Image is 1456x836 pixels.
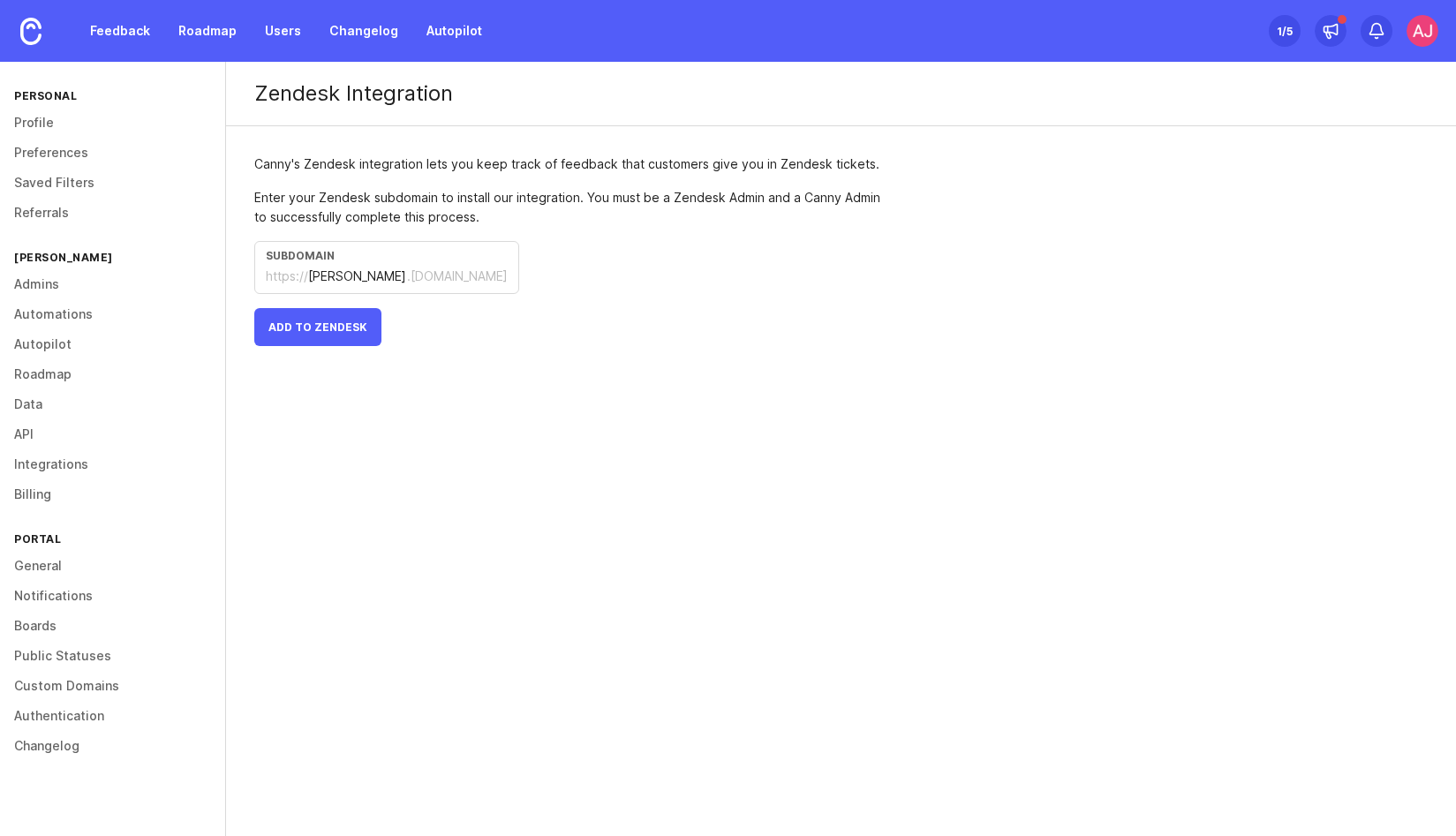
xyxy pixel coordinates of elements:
[1269,15,1301,47] button: 1/5
[319,15,409,47] a: Changelog
[1396,776,1438,818] iframe: Intercom live chat
[254,15,312,47] a: Users
[254,308,381,346] button: Add to Zendesk
[416,15,493,47] a: Autopilot
[1407,15,1438,47] img: AJ Hoke
[254,188,890,227] div: Enter your Zendesk subdomain to install our integration. You must be a Zendesk Admin and a Canny ...
[266,267,308,285] div: https://
[266,249,508,262] div: Subdomain
[79,15,161,47] a: Feedback
[268,320,367,334] span: Add to Zendesk
[254,154,879,174] div: Canny's Zendesk integration lets you keep track of feedback that customers give you in Zendesk ti...
[168,15,247,47] a: Roadmap
[407,267,508,285] div: .[DOMAIN_NAME]
[226,62,1456,126] div: Zendesk Integration
[20,18,41,45] img: Canny Home
[1277,19,1293,43] div: 1 /5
